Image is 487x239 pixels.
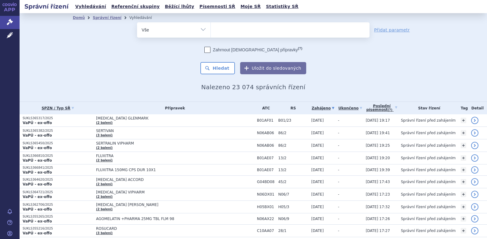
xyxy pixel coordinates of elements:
strong: VaPÚ - ex-offo [23,182,52,186]
span: [DATE] 19:20 [366,156,390,160]
span: N06AX22 [257,217,275,221]
strong: VaPÚ - ex-offo [23,219,52,223]
a: Referenční skupiny [110,2,162,11]
strong: VaPÚ - ex-offo [23,170,52,175]
span: [DATE] 19:39 [366,168,390,172]
span: - [338,118,339,123]
span: - [338,156,339,160]
span: Správní řízení před zahájením [401,217,455,221]
span: [DATE] [311,192,324,197]
a: detail [471,191,478,198]
a: Vyhledávání [73,2,108,11]
span: [DATE] [311,131,324,135]
span: Nalezeno 23 074 správních řízení [201,83,305,91]
strong: VaPÚ - ex-offo [23,121,52,125]
span: Správní řízení před zahájením [401,143,455,148]
th: Přípravek [93,102,254,114]
span: [DATE] 17:23 [366,192,390,197]
p: SUKLS366841/2025 [23,166,93,170]
span: [MEDICAL_DATA] [PERSON_NAME] [96,203,249,207]
th: RS [275,102,308,114]
span: [DATE] 17:27 [366,229,390,233]
span: B01AE07 [257,168,275,172]
p: SUKLS364620/2025 [23,178,93,182]
span: [DATE] [311,180,324,184]
p: SUKLS365382/2025 [23,129,93,133]
p: SUKLS364721/2025 [23,190,93,194]
span: [DATE] [311,205,324,209]
a: detail [471,154,478,162]
span: FLUXITRA 150MG CPS DUR 10X1 [96,168,249,172]
a: detail [471,178,478,186]
a: (3 balení) [96,134,113,137]
a: + [461,143,466,148]
span: - [338,131,339,135]
p: SUKLS366810/2025 [23,154,93,158]
span: - [338,205,339,209]
span: [DATE] 19:17 [366,118,390,123]
span: - [338,168,339,172]
a: + [461,167,466,173]
span: Správní řízení před zahájením [401,229,455,233]
span: Správní řízení před zahájením [401,180,455,184]
li: Vyhledávání [129,13,160,22]
a: Moje SŘ [239,2,262,11]
a: Písemnosti SŘ [198,2,237,11]
strong: VaPÚ - ex-offo [23,195,52,199]
a: (3 balení) [96,231,113,235]
span: [DATE] 19:25 [366,143,390,148]
strong: VaPÚ - ex-offo [23,158,52,163]
abbr: (?) [388,108,392,112]
span: [DATE] [311,229,324,233]
th: Detail [468,102,487,114]
th: Stav řízení [398,102,457,114]
a: (2 balení) [96,208,113,211]
span: 28/1 [278,229,308,233]
span: Správní řízení před zahájením [401,205,455,209]
a: Běžící lhůty [163,2,196,11]
p: SUKLS355265/2025 [23,215,93,219]
span: AGOMELATIN +PHARMA 25MG TBL FLM 98 [96,217,249,221]
a: Správní řízení [93,16,121,20]
span: 13/2 [278,168,308,172]
a: (2 balení) [96,195,113,198]
span: SERTRALIN VIPHARM [96,141,249,145]
span: N06/7 [278,192,308,197]
a: detail [471,129,478,137]
a: (2 balení) [96,146,113,149]
span: [DATE] [311,217,324,221]
a: + [461,228,466,233]
span: [DATE] 19:41 [366,131,390,135]
p: SUKLS362706/2025 [23,203,93,207]
p: SUKLS365317/2025 [23,116,93,120]
span: Správní řízení před zahájením [401,168,455,172]
span: [DATE] 17:32 [366,205,390,209]
a: (2 balení) [96,159,113,162]
span: - [338,192,339,197]
a: detail [471,203,478,211]
span: [MEDICAL_DATA] ACCORD [96,178,249,182]
strong: VaPÚ - ex-offo [23,133,52,138]
a: + [461,118,466,123]
a: + [461,130,466,136]
a: Poslednípísemnost(?) [366,102,398,114]
span: Správní řízení před zahájením [401,118,455,123]
span: [MEDICAL_DATA] VIPHARM [96,190,249,194]
a: Domů [73,16,85,20]
a: Přidat parametr [374,27,410,33]
span: N06/9 [278,217,308,221]
span: [DATE] 17:26 [366,217,390,221]
span: N06AB06 [257,131,275,135]
span: B01AE07 [257,156,275,160]
span: G04BD08 [257,180,275,184]
a: detail [471,142,478,149]
strong: VaPÚ - ex-offo [23,207,52,211]
strong: VaPÚ - ex-offo [23,146,52,150]
span: SERTIVAN [96,129,249,133]
span: Správní řízení před zahájením [401,131,455,135]
span: [MEDICAL_DATA] GLENMARK [96,116,249,120]
span: [DATE] 17:43 [366,180,390,184]
span: - [338,143,339,148]
a: + [461,155,466,161]
span: ROSUCARD [96,226,249,231]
